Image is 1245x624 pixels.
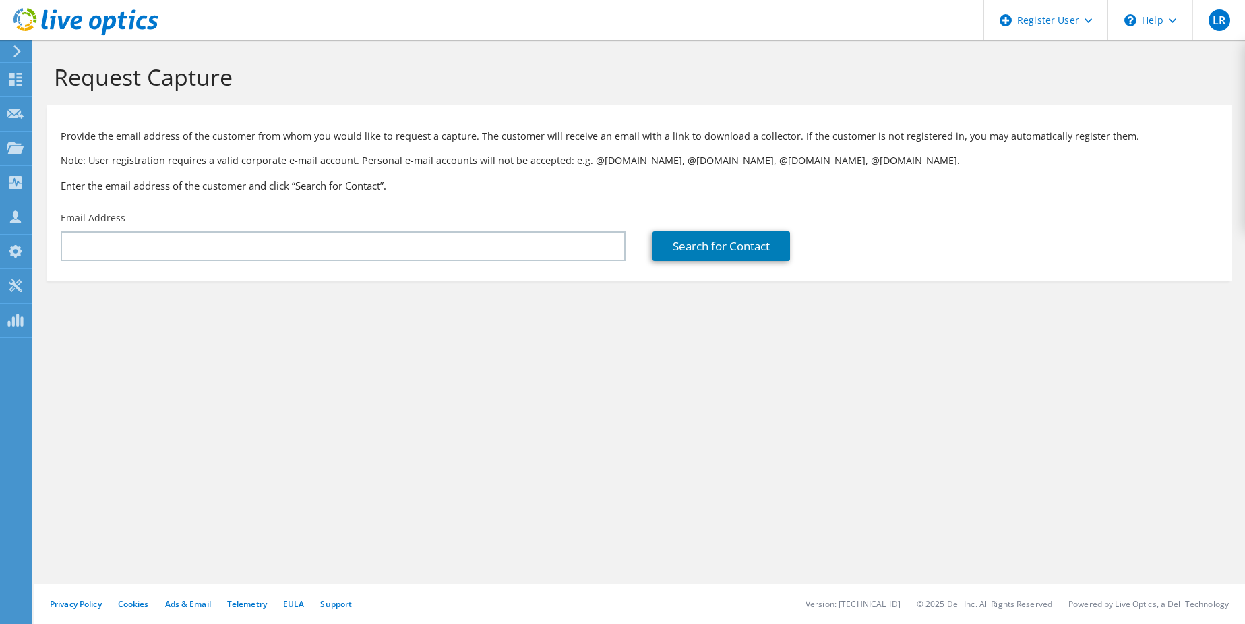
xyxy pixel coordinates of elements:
a: Cookies [118,598,149,610]
label: Email Address [61,211,125,225]
a: EULA [283,598,304,610]
a: Privacy Policy [50,598,102,610]
a: Support [320,598,352,610]
h3: Enter the email address of the customer and click “Search for Contact”. [61,178,1218,193]
a: Ads & Email [165,598,211,610]
li: Version: [TECHNICAL_ID] [806,598,901,610]
p: Provide the email address of the customer from whom you would like to request a capture. The cust... [61,129,1218,144]
li: Powered by Live Optics, a Dell Technology [1068,598,1229,610]
a: Search for Contact [652,231,790,261]
li: © 2025 Dell Inc. All Rights Reserved [917,598,1052,610]
p: Note: User registration requires a valid corporate e-mail account. Personal e-mail accounts will ... [61,153,1218,168]
svg: \n [1124,14,1136,26]
a: Telemetry [227,598,267,610]
h1: Request Capture [54,63,1218,91]
span: LR [1209,9,1230,31]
